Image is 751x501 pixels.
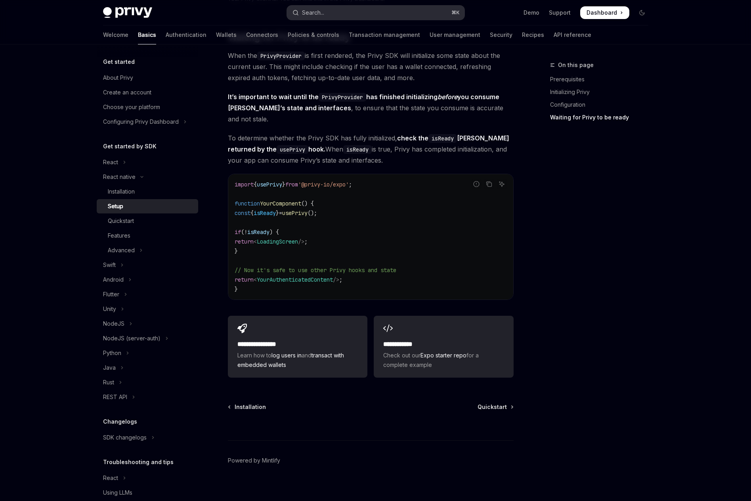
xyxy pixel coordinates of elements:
[235,276,254,283] span: return
[478,403,507,411] span: Quickstart
[228,316,367,378] a: **** **** **** *Learn how tolog users inandtransact with embedded wallets
[277,145,308,154] code: usePrivy
[254,209,276,217] span: isReady
[97,228,198,243] a: Features
[490,25,512,44] a: Security
[103,260,116,270] div: Swift
[257,238,298,245] span: LoadingScreen
[254,238,257,245] span: <
[349,181,352,188] span: ;
[339,276,342,283] span: ;
[103,457,174,467] h5: Troubleshooting and tips
[282,181,285,188] span: }
[97,331,198,346] button: Toggle NodeJS (server-auth) section
[97,71,198,85] a: About Privy
[484,179,494,189] button: Copy the contents from the code block
[103,25,128,44] a: Welcome
[636,6,648,19] button: Toggle dark mode
[228,132,514,166] span: To determine whether the Privy SDK has fully initialized, When is true, Privy has completed initi...
[97,214,198,228] a: Quickstart
[97,199,198,213] a: Setup
[103,172,136,182] div: React native
[235,286,238,293] span: }
[97,317,198,331] button: Toggle NodeJS section
[228,457,280,465] a: Powered by Mintlify
[103,417,137,426] h5: Changelogs
[97,184,198,199] a: Installation
[235,403,266,411] span: Installation
[97,471,198,485] button: Toggle React section
[103,488,132,497] div: Using LLMs
[349,25,420,44] a: Transaction management
[282,209,308,217] span: usePrivy
[524,9,539,17] a: Demo
[247,228,269,236] span: isReady
[138,25,156,44] a: Basics
[235,209,250,217] span: const
[97,273,198,287] button: Toggle Android section
[97,346,198,360] button: Toggle Python section
[580,6,629,19] a: Dashboard
[287,6,464,20] button: Open search
[97,302,198,316] button: Toggle Unity section
[554,25,591,44] a: API reference
[550,111,655,124] a: Waiting for Privy to be ready
[108,216,134,226] div: Quickstart
[103,378,114,387] div: Rust
[103,102,160,112] div: Choose your platform
[97,430,198,445] button: Toggle SDK changelogs section
[246,25,278,44] a: Connectors
[304,238,308,245] span: ;
[103,7,152,18] img: dark logo
[235,200,260,207] span: function
[420,352,466,359] a: Expo starter repo
[522,25,544,44] a: Recipes
[497,179,507,189] button: Ask AI
[237,351,358,370] span: Learn how to and
[97,115,198,129] button: Toggle Configuring Privy Dashboard section
[103,275,124,284] div: Android
[103,473,118,483] div: React
[257,52,305,60] code: PrivyProvider
[97,287,198,301] button: Toggle Flutter section
[97,375,198,390] button: Toggle Rust section
[558,60,594,70] span: On this page
[216,25,237,44] a: Wallets
[103,157,118,167] div: React
[478,403,513,411] a: Quickstart
[298,181,349,188] span: '@privy-io/expo'
[103,142,157,151] h5: Get started by SDK
[269,228,279,236] span: ) {
[103,363,116,372] div: Java
[235,181,254,188] span: import
[302,8,324,17] div: Search...
[103,57,135,67] h5: Get started
[228,91,514,125] span: , to ensure that the state you consume is accurate and not stale.
[298,238,304,245] span: />
[103,73,133,83] div: About Privy
[343,145,372,154] code: isReady
[103,290,119,299] div: Flutter
[97,85,198,100] a: Create an account
[549,9,571,17] a: Support
[550,98,655,111] a: Configuration
[250,209,254,217] span: {
[451,10,460,16] span: ⌘ K
[103,348,121,358] div: Python
[241,228,244,236] span: (
[308,209,317,217] span: ();
[257,181,282,188] span: usePrivy
[550,86,655,98] a: Initializing Privy
[301,200,314,207] span: () {
[229,403,266,411] a: Installation
[108,187,135,196] div: Installation
[471,179,482,189] button: Report incorrect code
[254,181,257,188] span: {
[550,73,655,86] a: Prerequisites
[228,50,514,83] span: When the is first rendered, the Privy SDK will initialize some state about the current user. This...
[279,209,282,217] span: =
[235,228,241,236] span: if
[103,88,151,97] div: Create an account
[97,170,198,184] button: Toggle React native section
[108,202,123,211] div: Setup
